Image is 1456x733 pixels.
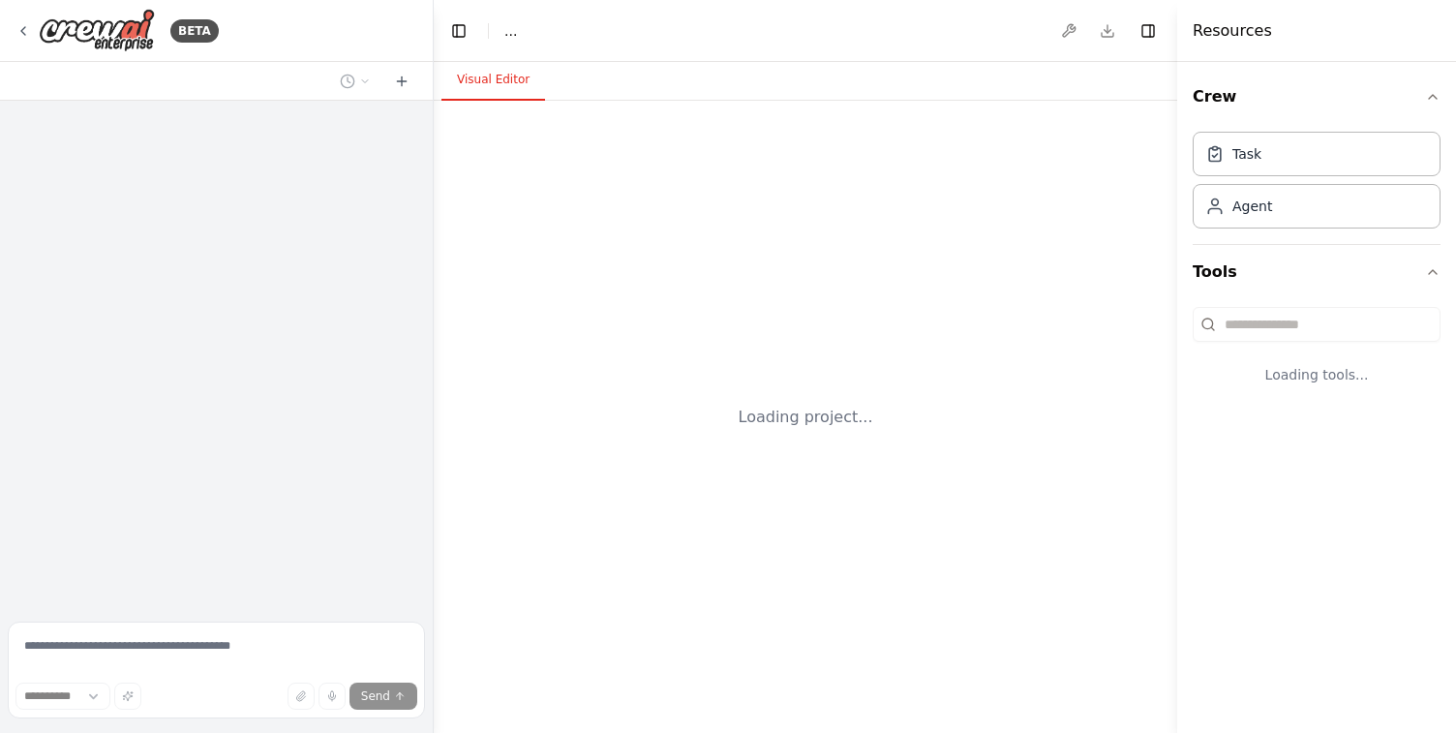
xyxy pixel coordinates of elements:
button: Crew [1193,70,1441,124]
button: Improve this prompt [114,683,141,710]
div: Crew [1193,124,1441,244]
button: Upload files [288,683,315,710]
div: Tools [1193,299,1441,415]
button: Hide left sidebar [445,17,472,45]
div: BETA [170,19,219,43]
button: Tools [1193,245,1441,299]
h4: Resources [1193,19,1272,43]
button: Hide right sidebar [1135,17,1162,45]
nav: breadcrumb [504,21,517,41]
button: Start a new chat [386,70,417,93]
button: Click to speak your automation idea [318,683,346,710]
div: Task [1232,144,1261,164]
img: Logo [39,9,155,52]
button: Switch to previous chat [332,70,379,93]
span: Send [361,688,390,704]
span: ... [504,21,517,41]
div: Agent [1232,197,1272,216]
button: Send [349,683,417,710]
div: Loading tools... [1193,350,1441,400]
div: Loading project... [739,406,873,429]
button: Visual Editor [441,60,545,101]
